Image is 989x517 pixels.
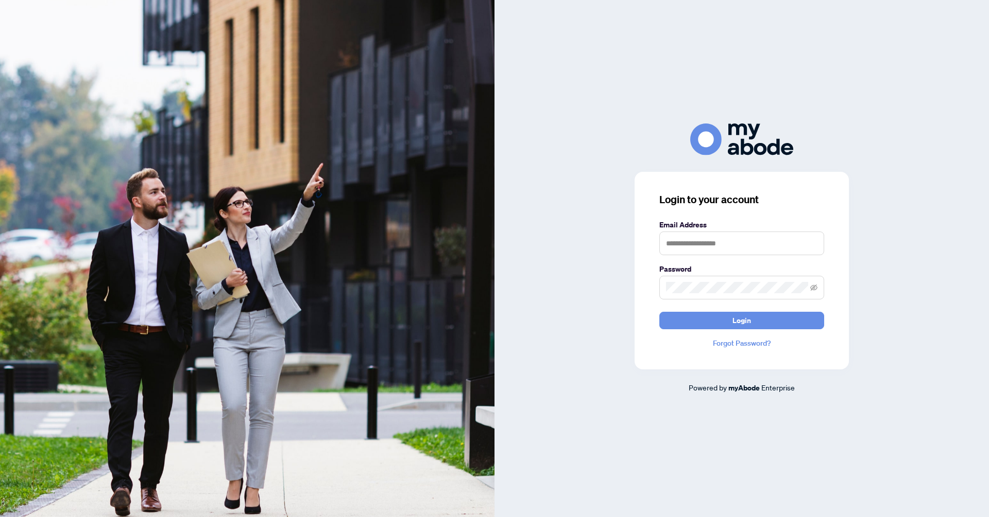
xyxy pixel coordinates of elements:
img: ma-logo [690,123,793,155]
a: myAbode [728,382,760,394]
span: eye-invisible [810,284,817,291]
label: Email Address [659,219,824,230]
span: Login [732,312,751,329]
h3: Login to your account [659,192,824,207]
span: Powered by [689,383,727,392]
a: Forgot Password? [659,337,824,349]
button: Login [659,312,824,329]
span: Enterprise [761,383,795,392]
label: Password [659,263,824,275]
